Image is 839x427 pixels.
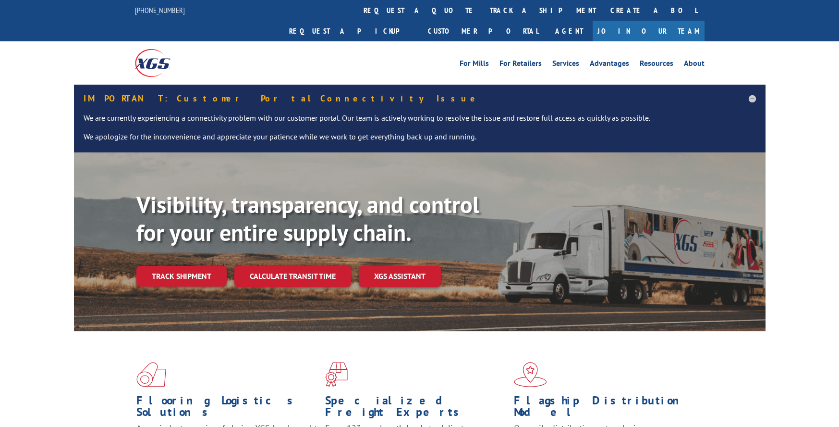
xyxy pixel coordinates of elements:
[590,60,629,70] a: Advantages
[84,94,756,103] h5: IMPORTANT: Customer Portal Connectivity Issue
[499,60,542,70] a: For Retailers
[325,395,507,423] h1: Specialized Freight Experts
[546,21,593,41] a: Agent
[640,60,673,70] a: Resources
[84,131,756,143] p: We apologize for the inconvenience and appreciate your patience while we work to get everything b...
[136,266,227,286] a: Track shipment
[136,362,166,387] img: xgs-icon-total-supply-chain-intelligence-red
[460,60,489,70] a: For Mills
[234,266,351,287] a: Calculate transit time
[135,5,185,15] a: [PHONE_NUMBER]
[282,21,421,41] a: Request a pickup
[136,395,318,423] h1: Flooring Logistics Solutions
[684,60,705,70] a: About
[514,395,695,423] h1: Flagship Distribution Model
[593,21,705,41] a: Join Our Team
[514,362,547,387] img: xgs-icon-flagship-distribution-model-red
[421,21,546,41] a: Customer Portal
[136,189,479,247] b: Visibility, transparency, and control for your entire supply chain.
[325,362,348,387] img: xgs-icon-focused-on-flooring-red
[359,266,441,287] a: XGS ASSISTANT
[552,60,579,70] a: Services
[84,113,756,132] p: We are currently experiencing a connectivity problem with our customer portal. Our team is active...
